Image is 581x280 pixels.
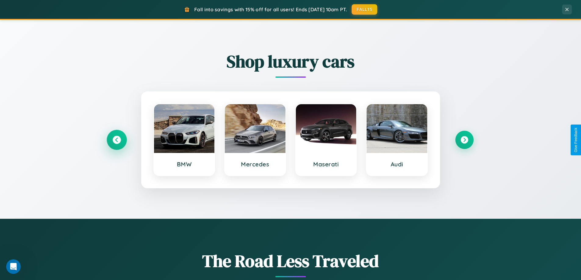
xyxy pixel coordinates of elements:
[302,161,350,168] h3: Maserati
[108,50,474,73] h2: Shop luxury cars
[352,4,377,15] button: FALL15
[231,161,279,168] h3: Mercedes
[373,161,421,168] h3: Audi
[6,259,21,274] iframe: Intercom live chat
[108,249,474,273] h1: The Road Less Traveled
[194,6,347,12] span: Fall into savings with 15% off for all users! Ends [DATE] 10am PT.
[160,161,209,168] h3: BMW
[574,128,578,152] div: Give Feedback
